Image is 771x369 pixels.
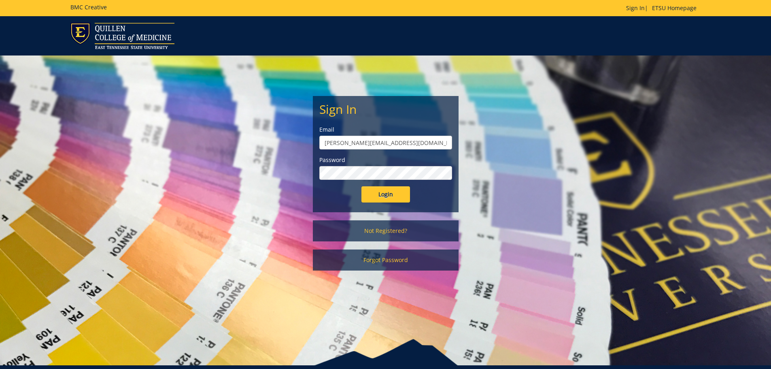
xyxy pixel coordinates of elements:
img: ETSU logo [70,23,174,49]
a: ETSU Homepage [648,4,701,12]
h5: BMC Creative [70,4,107,10]
input: Login [361,186,410,203]
a: Not Registered? [313,220,459,241]
a: Forgot Password [313,250,459,271]
label: Email [319,126,452,134]
label: Password [319,156,452,164]
p: | [626,4,701,12]
h2: Sign In [319,102,452,116]
a: Sign In [626,4,645,12]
